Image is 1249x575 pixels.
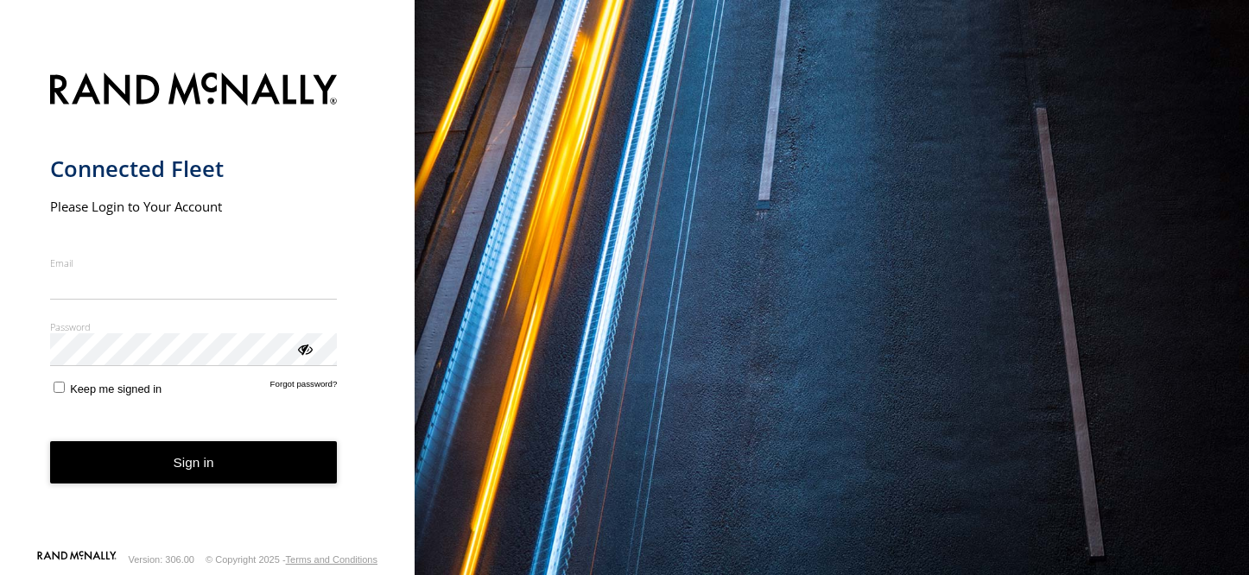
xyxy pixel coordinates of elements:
h2: Please Login to Your Account [50,198,338,215]
button: Sign in [50,441,338,483]
label: Password [50,320,338,333]
div: © Copyright 2025 - [206,554,377,565]
a: Forgot password? [270,379,338,395]
form: main [50,62,365,549]
div: ViewPassword [295,339,313,357]
label: Email [50,256,338,269]
a: Terms and Conditions [286,554,377,565]
h1: Connected Fleet [50,155,338,183]
div: Version: 306.00 [129,554,194,565]
input: Keep me signed in [54,382,65,393]
span: Keep me signed in [70,382,162,395]
a: Visit our Website [37,551,117,568]
img: Rand McNally [50,69,338,113]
